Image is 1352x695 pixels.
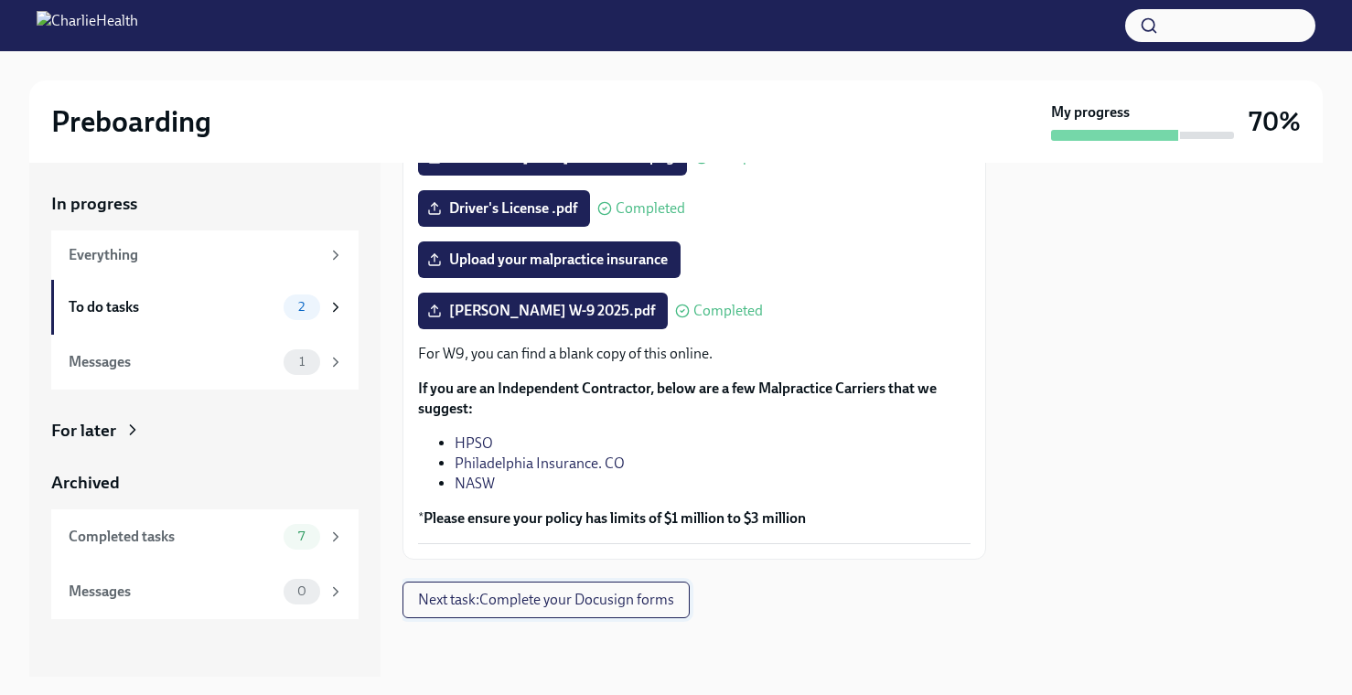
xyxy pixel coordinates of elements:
[431,199,577,218] span: Driver's License .pdf
[69,582,276,602] div: Messages
[69,297,276,317] div: To do tasks
[51,335,359,390] a: Messages1
[51,419,116,443] div: For later
[69,527,276,547] div: Completed tasks
[51,564,359,619] a: Messages0
[51,471,359,495] a: Archived
[455,475,495,492] a: NASW
[431,251,668,269] span: Upload your malpractice insurance
[616,201,685,216] span: Completed
[51,192,359,216] a: In progress
[402,582,690,618] button: Next task:Complete your Docusign forms
[713,150,782,165] span: Completed
[418,591,674,609] span: Next task : Complete your Docusign forms
[418,241,681,278] label: Upload your malpractice insurance
[455,434,493,452] a: HPSO
[418,293,668,329] label: [PERSON_NAME] W-9 2025.pdf
[69,352,276,372] div: Messages
[51,230,359,280] a: Everything
[1051,102,1130,123] strong: My progress
[69,245,320,265] div: Everything
[418,380,937,417] strong: If you are an Independent Contractor, below are a few Malpractice Carriers that we suggest:
[1249,105,1301,138] h3: 70%
[51,103,211,140] h2: Preboarding
[51,509,359,564] a: Completed tasks7
[51,419,359,443] a: For later
[431,302,655,320] span: [PERSON_NAME] W-9 2025.pdf
[37,11,138,40] img: CharlieHealth
[418,344,971,364] p: For W9, you can find a blank copy of this online.
[287,300,316,314] span: 2
[424,509,806,527] strong: Please ensure your policy has limits of $1 million to $3 million
[693,304,763,318] span: Completed
[455,454,625,472] a: Philadelphia Insurance. CO
[51,280,359,335] a: To do tasks2
[286,584,317,598] span: 0
[418,190,590,227] label: Driver's License .pdf
[288,355,316,369] span: 1
[287,529,316,543] span: 7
